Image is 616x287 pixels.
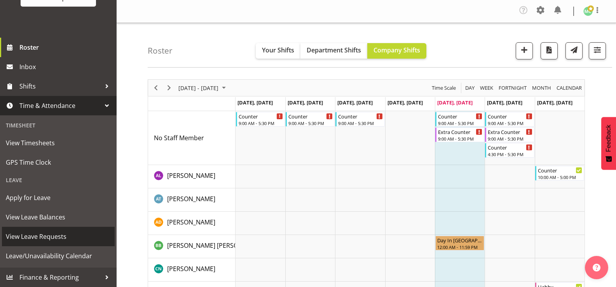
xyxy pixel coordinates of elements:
a: Leave/Unavailability Calendar [2,246,115,266]
div: 4:30 PM - 5:30 PM [488,151,532,157]
div: Counter [239,112,283,120]
span: [DATE], [DATE] [337,99,373,106]
div: No Staff Member"s event - Counter Begin From Wednesday, August 27, 2025 at 9:00:00 AM GMT+12:00 E... [335,112,384,127]
button: Next [164,83,175,93]
button: Filter Shifts [589,42,606,59]
div: Counter [488,143,532,151]
span: View Leave Balances [6,211,111,223]
span: View Timesheets [6,137,111,149]
span: Apply for Leave [6,192,111,204]
span: Inbox [19,61,113,73]
span: [PERSON_NAME] [PERSON_NAME] [167,241,265,250]
a: View Leave Requests [2,227,115,246]
button: Send a list of all shifts for the selected filtered period to all rostered employees. [565,42,583,59]
a: [PERSON_NAME] [167,217,215,227]
a: [PERSON_NAME] [167,264,215,273]
div: Counter [488,112,532,120]
div: No Staff Member"s event - Counter Begin From Saturday, August 30, 2025 at 4:30:00 PM GMT+12:00 En... [485,143,534,158]
span: Department Shifts [307,46,361,54]
span: [DATE], [DATE] [387,99,423,106]
div: No Staff Member"s event - Counter Begin From Saturday, August 30, 2025 at 9:00:00 AM GMT+12:00 En... [485,112,534,127]
div: No Staff Member"s event - Extra Counter Begin From Saturday, August 30, 2025 at 9:00:00 AM GMT+12... [485,127,534,142]
div: 10:00 AM - 5:00 PM [538,174,582,180]
div: 9:00 AM - 5:30 PM [488,120,532,126]
div: Previous [149,80,162,96]
span: Time & Attendance [19,100,101,111]
button: Previous [151,83,161,93]
button: Department Shifts [300,43,367,59]
div: 9:00 AM - 5:30 PM [239,120,283,126]
button: Download a PDF of the roster according to the set date range. [541,42,558,59]
span: Shifts [19,80,101,92]
div: Extra Counter [488,128,532,136]
button: Your Shifts [256,43,300,59]
a: View Timesheets [2,133,115,153]
span: [DATE], [DATE] [437,99,473,106]
span: [DATE], [DATE] [537,99,572,106]
span: [PERSON_NAME] [167,195,215,203]
a: No Staff Member [154,133,204,143]
button: Fortnight [497,83,528,93]
div: Abigail Lane"s event - Counter Begin From Sunday, August 31, 2025 at 10:00:00 AM GMT+12:00 Ends A... [535,166,584,181]
span: [DATE], [DATE] [288,99,323,106]
span: [DATE], [DATE] [237,99,273,106]
span: Your Shifts [262,46,294,54]
span: Time Scale [431,83,457,93]
button: Timeline Day [464,83,476,93]
button: Time Scale [431,83,457,93]
span: GPS Time Clock [6,157,111,168]
div: Counter [288,112,333,120]
span: Month [531,83,552,93]
span: Finance & Reporting [19,271,101,283]
div: Timesheet [2,117,115,133]
span: Company Shifts [373,46,420,54]
div: 9:00 AM - 5:30 PM [288,120,333,126]
td: Amelia Denz resource [148,212,236,235]
button: Company Shifts [367,43,426,59]
div: 9:00 AM - 5:30 PM [438,120,482,126]
div: 9:00 AM - 5:30 PM [488,136,532,142]
div: 9:00 AM - 5:30 PM [338,120,382,126]
div: Extra Counter [438,128,482,136]
span: calendar [556,83,583,93]
h4: Roster [148,46,173,55]
div: 12:00 AM - 11:59 PM [437,244,482,250]
img: melissa-cowen2635.jpg [583,7,593,16]
div: Counter [438,112,482,120]
a: [PERSON_NAME] [167,171,215,180]
span: [DATE], [DATE] [487,99,522,106]
td: Beena Beena resource [148,235,236,258]
span: Feedback [605,125,612,152]
span: [PERSON_NAME] [167,264,215,273]
a: View Leave Balances [2,207,115,227]
div: Beena Beena"s event - Day In Lieu Begin From Friday, August 29, 2025 at 12:00:00 AM GMT+12:00 End... [435,236,484,250]
div: No Staff Member"s event - Extra Counter Begin From Friday, August 29, 2025 at 9:00:00 AM GMT+12:0... [435,127,484,142]
button: Timeline Week [479,83,495,93]
div: No Staff Member"s event - Counter Begin From Tuesday, August 26, 2025 at 9:00:00 AM GMT+12:00 End... [286,112,335,127]
td: Abigail Lane resource [148,165,236,188]
span: Leave/Unavailability Calendar [6,250,111,262]
td: Christine Neville resource [148,258,236,282]
div: Counter [538,166,582,174]
button: Add a new shift [516,42,533,59]
span: [DATE] - [DATE] [178,83,219,93]
div: Day In [GEOGRAPHIC_DATA] [437,236,482,244]
a: [PERSON_NAME] [167,194,215,204]
a: Apply for Leave [2,188,115,207]
span: Day [464,83,475,93]
span: View Leave Requests [6,231,111,242]
div: Leave [2,172,115,188]
button: Timeline Month [531,83,553,93]
div: Next [162,80,176,96]
div: Counter [338,112,382,120]
div: No Staff Member"s event - Counter Begin From Monday, August 25, 2025 at 9:00:00 AM GMT+12:00 Ends... [236,112,285,127]
span: Week [479,83,494,93]
button: Feedback - Show survey [601,117,616,170]
span: No Staff Member [154,134,204,142]
div: 9:00 AM - 5:30 PM [438,136,482,142]
button: Month [555,83,583,93]
img: help-xxl-2.png [593,264,600,271]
